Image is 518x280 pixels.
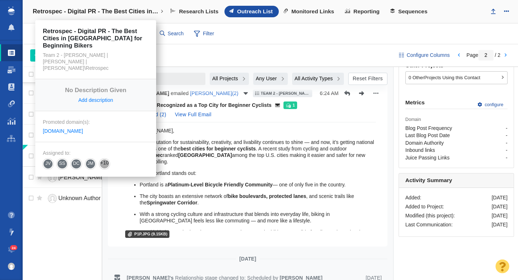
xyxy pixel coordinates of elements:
[398,8,427,15] span: Sequences
[405,117,421,122] span: Domain
[58,174,106,180] span: [PERSON_NAME]
[30,25,87,42] div: Websites
[8,263,15,270] img: 8a21b1a12a7554901d364e890baed237
[406,51,450,59] span: Configure Columns
[492,212,508,219] div: [DATE]
[43,150,149,156] div: Assigned to:
[58,195,100,201] span: Unknown Author
[68,157,84,171] span: DC
[405,194,492,201] div: Added:
[405,146,508,154] span: -
[492,221,508,228] div: [DATE]
[279,6,340,17] a: Monitored Links
[190,27,218,41] span: Filter
[46,171,111,184] a: [PERSON_NAME]
[46,192,111,205] a: Unknown Author
[41,157,55,171] span: JV
[492,203,508,210] div: [DATE]
[166,6,224,17] a: Research Lists
[43,128,83,134] a: [DOMAIN_NAME]
[237,8,273,15] span: Outreach List
[43,28,149,49] h4: Retrospec - Digital PR - The Best Cities in [GEOGRAPHIC_DATA] for Beginning Bikers
[30,49,77,62] button: Add People
[55,157,70,171] span: SS
[340,6,386,17] a: Reporting
[43,87,149,94] h4: No Description Given
[405,154,508,162] span: -
[8,6,14,15] img: buzzstream_logo_iconsimple.png
[33,8,159,15] h4: Retrospec - Digital PR - The Best Cities in [GEOGRAPHIC_DATA] for Beginning Bikers
[492,194,508,201] div: [DATE]
[405,203,492,210] div: Added to Project:
[405,139,508,147] span: -
[405,212,492,219] div: Modified (this project):
[405,124,508,132] span: -
[291,8,334,15] span: Monitored Links
[399,173,514,188] h6: Activity Summary
[395,49,454,62] button: Configure Columns
[413,75,424,80] span: Other
[405,140,449,146] i: Domain Authority
[405,147,440,153] i: Inbound links
[43,119,149,125] div: Promoted domain(s):
[83,157,98,171] span: JM
[157,27,187,40] input: Search
[99,159,110,169] span: +10
[43,52,149,71] div: Team 2 - [PERSON_NAME] | [PERSON_NAME] | [PERSON_NAME]\Retrospec
[405,132,455,139] i: Last Blog Post Date
[386,6,433,17] a: Sequences
[179,8,219,15] span: Research Lists
[405,99,508,106] h6: Metrics
[409,75,411,80] span: 0
[10,245,18,250] span: 24
[467,52,500,58] span: Page / 2
[78,97,113,103] a: Add description
[405,125,457,131] i: Blog Post Frequency
[405,131,508,139] span: -
[405,221,492,228] div: Last Communication:
[354,8,380,15] span: Reporting
[406,72,507,84] div: Projects Using this Contact
[474,99,508,110] a: configure
[224,6,279,17] a: Outreach List
[405,154,455,161] i: Juice Passing Links
[485,101,503,108] span: configure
